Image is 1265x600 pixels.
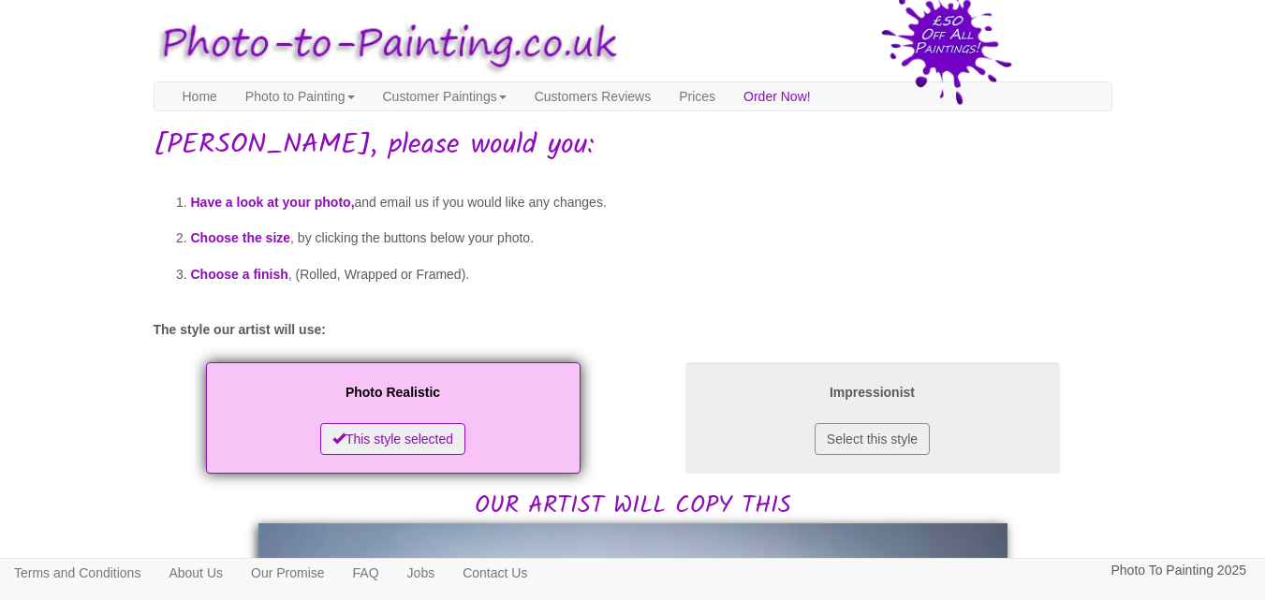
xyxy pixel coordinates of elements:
[237,559,339,587] a: Our Promise
[665,82,729,110] a: Prices
[393,559,449,587] a: Jobs
[449,559,541,587] a: Contact Us
[225,381,562,404] p: Photo Realistic
[320,423,465,455] button: This style selected
[169,82,231,110] a: Home
[339,559,393,587] a: FAQ
[144,9,624,81] img: Photo to Painting
[815,423,930,455] button: Select this style
[154,559,237,587] a: About Us
[154,130,1112,161] h1: [PERSON_NAME], please would you:
[521,82,665,110] a: Customers Reviews
[191,256,1112,293] li: , (Rolled, Wrapped or Framed).
[1111,559,1246,582] p: Photo To Painting 2025
[191,230,291,245] span: Choose the size
[704,381,1041,404] p: Impressionist
[191,195,355,210] span: Have a look at your photo,
[369,82,521,110] a: Customer Paintings
[231,82,369,110] a: Photo to Painting
[154,320,326,339] label: The style our artist will use:
[729,82,825,110] a: Order Now!
[191,267,288,282] span: Choose a finish
[154,358,1112,519] h2: OUR ARTIST WILL COPY THIS
[191,220,1112,256] li: , by clicking the buttons below your photo.
[191,184,1112,221] li: and email us if you would like any changes.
